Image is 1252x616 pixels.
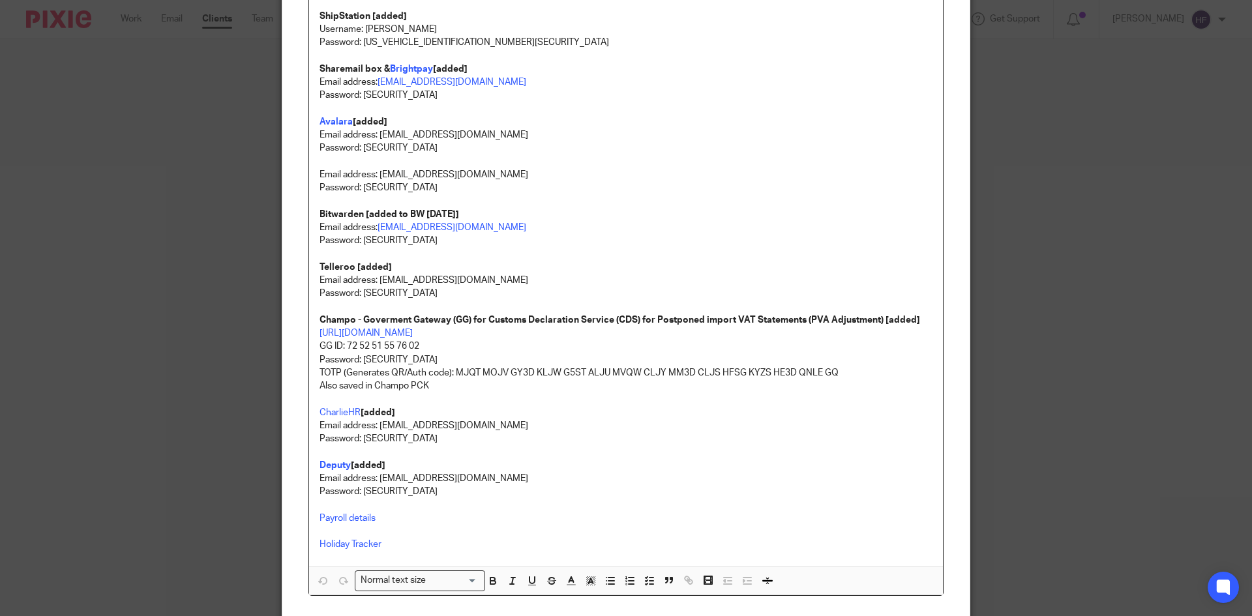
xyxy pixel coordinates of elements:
[320,419,932,432] p: Email address: [EMAIL_ADDRESS][DOMAIN_NAME]
[320,514,376,523] a: Payroll details
[320,329,413,338] a: [URL][DOMAIN_NAME]
[320,340,932,353] p: GG ID: 72 52 51 55 76 02
[320,408,361,417] a: CharlieHR
[378,223,526,232] a: [EMAIL_ADDRESS][DOMAIN_NAME]
[320,210,459,219] strong: Bitwarden [added to BW [DATE]]
[320,461,351,470] a: Deputy
[320,353,932,366] p: Password: [SECURITY_DATA]
[320,89,932,102] p: Password: [SECURITY_DATA]
[355,570,485,591] div: Search for option
[358,574,429,587] span: Normal text size
[320,540,381,549] a: Holiday Tracker
[361,408,395,417] strong: [added]
[320,472,932,485] p: Email address: [EMAIL_ADDRESS][DOMAIN_NAME]
[320,12,407,21] strong: ShipStation [added]
[320,65,390,74] strong: Sharemail box &
[320,141,932,154] p: Password: [SECURITY_DATA]
[320,23,932,36] p: Username: [PERSON_NAME]
[390,65,433,74] a: Brightpay
[320,274,932,287] p: Email address: [EMAIL_ADDRESS][DOMAIN_NAME]
[320,263,392,272] strong: Telleroo [added]
[433,65,468,74] strong: [added]
[320,287,932,300] p: Password: [SECURITY_DATA]
[320,128,932,141] p: Email address: [EMAIL_ADDRESS][DOMAIN_NAME]
[320,234,932,247] p: Password: [SECURITY_DATA]
[320,315,920,325] strong: Champo - Goverment Gateway (GG) for Customs Declaration Service (CDS) for Postponed import VAT St...
[320,379,932,392] p: Also saved in Champo PCK
[378,78,526,87] a: [EMAIL_ADDRESS][DOMAIN_NAME]
[320,36,932,49] p: Password: [US_VEHICLE_IDENTIFICATION_NUMBER][SECURITY_DATA]
[320,221,932,234] p: Email address:
[353,117,387,126] strong: [added]
[320,485,932,498] p: Password: [SECURITY_DATA]
[430,574,477,587] input: Search for option
[320,76,932,89] p: Email address:
[351,461,385,470] strong: [added]
[320,117,353,126] a: Avalara
[320,366,932,379] p: TOTP (Generates QR/Auth code): MJQT MOJV GY3D KLJW G5ST ALJU MVQW CLJY MM3D CLJS HFSG KYZS HE3D Q...
[320,432,932,445] p: Password: [SECURITY_DATA]
[320,168,932,181] p: Email address: [EMAIL_ADDRESS][DOMAIN_NAME]
[320,181,932,194] p: Password: [SECURITY_DATA]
